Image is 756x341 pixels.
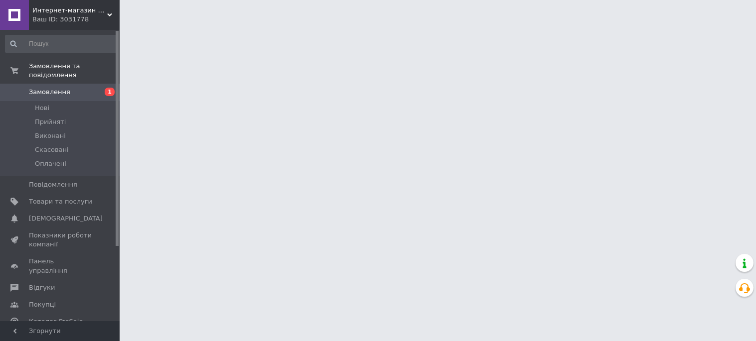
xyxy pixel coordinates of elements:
[35,145,69,154] span: Скасовані
[32,15,120,24] div: Ваш ID: 3031778
[105,88,115,96] span: 1
[29,257,92,275] span: Панель управління
[5,35,118,53] input: Пошук
[35,104,49,113] span: Нові
[29,317,83,326] span: Каталог ProSale
[32,6,107,15] span: Интернет-магазин "Wildfisherman"
[29,214,103,223] span: [DEMOGRAPHIC_DATA]
[29,300,56,309] span: Покупці
[29,180,77,189] span: Повідомлення
[29,283,55,292] span: Відгуки
[29,231,92,249] span: Показники роботи компанії
[35,131,66,140] span: Виконані
[29,62,120,80] span: Замовлення та повідомлення
[35,117,66,126] span: Прийняті
[29,197,92,206] span: Товари та послуги
[35,159,66,168] span: Оплачені
[29,88,70,97] span: Замовлення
